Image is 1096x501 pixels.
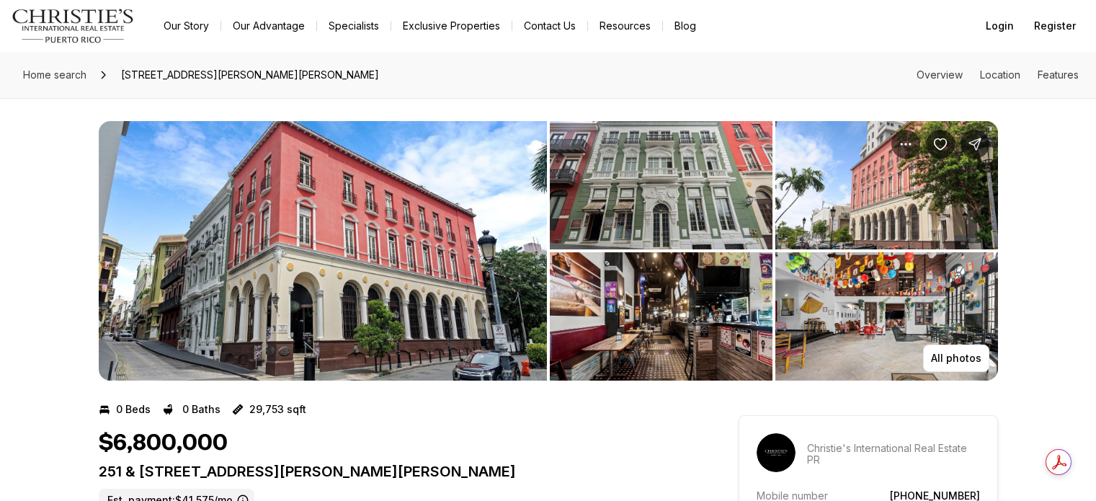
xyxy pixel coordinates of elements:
a: Skip to: Features [1038,68,1079,81]
button: View image gallery [99,121,547,381]
button: Property options [891,130,920,159]
a: Skip to: Overview [917,68,963,81]
a: Skip to: Location [980,68,1020,81]
li: 1 of 8 [99,121,547,381]
button: Save Property: 251 & 301 RECINTO SUR & SAN JUSTO [926,130,955,159]
a: Blog [663,16,708,36]
button: View image gallery [775,252,998,381]
span: [STREET_ADDRESS][PERSON_NAME][PERSON_NAME] [115,63,385,87]
a: Resources [588,16,662,36]
p: 251 & [STREET_ADDRESS][PERSON_NAME][PERSON_NAME] [99,463,687,480]
div: Listing Photos [99,121,998,381]
a: Our Advantage [221,16,316,36]
a: Our Story [152,16,220,36]
p: 0 Beds [116,404,151,415]
nav: Page section menu [917,69,1079,81]
a: Home search [17,63,92,87]
button: View image gallery [550,121,772,249]
p: All photos [931,353,981,364]
a: Specialists [317,16,391,36]
button: Login [977,12,1023,40]
p: Christie's International Real Estate PR [807,443,980,466]
button: View image gallery [550,252,772,381]
button: Share Property: 251 & 301 RECINTO SUR & SAN JUSTO [961,130,989,159]
span: Register [1034,20,1076,32]
img: logo [12,9,135,43]
span: Login [986,20,1014,32]
button: Register [1025,12,1084,40]
button: Contact Us [512,16,587,36]
button: All photos [923,345,989,372]
h1: $6,800,000 [99,430,228,457]
p: 29,753 sqft [249,404,306,415]
a: Exclusive Properties [391,16,512,36]
li: 2 of 8 [550,121,998,381]
p: 0 Baths [182,404,220,415]
span: Home search [23,68,86,81]
button: View image gallery [775,121,998,249]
